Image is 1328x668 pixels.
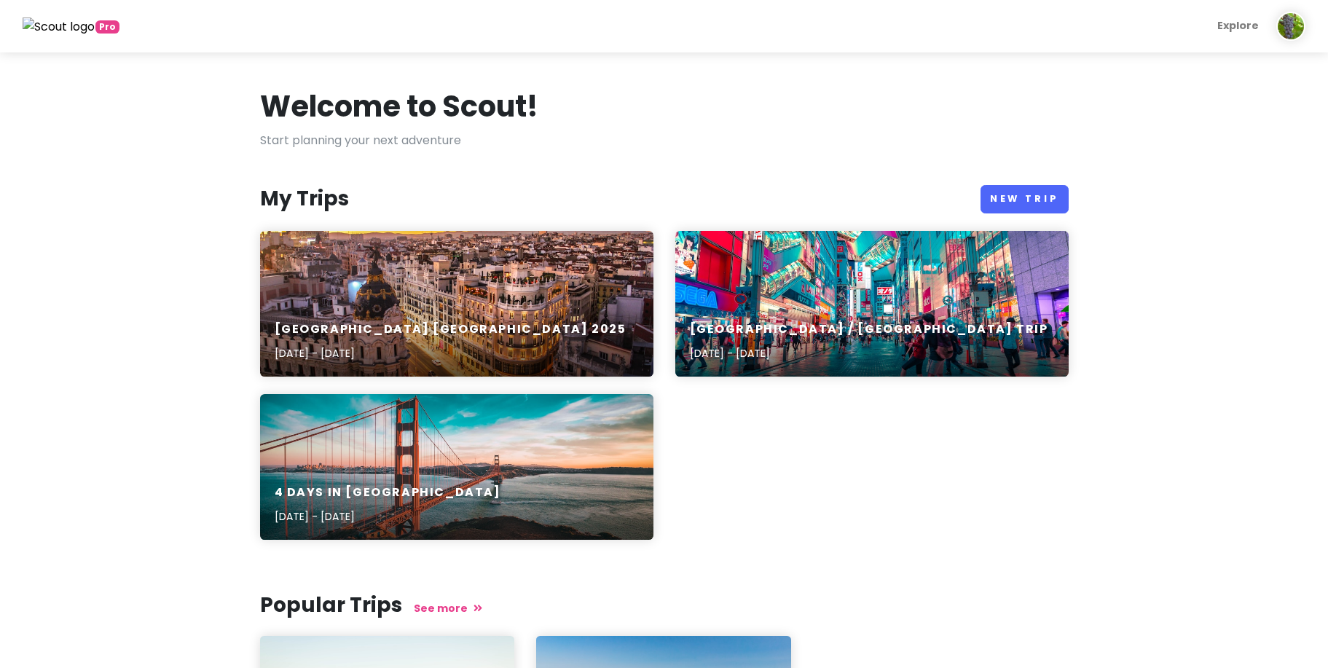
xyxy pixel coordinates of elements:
p: Start planning your next adventure [260,131,1069,150]
p: [DATE] - [DATE] [690,345,1048,361]
a: See more [414,601,482,616]
h3: Popular Trips [260,592,1069,618]
a: New Trip [981,185,1069,213]
h6: [GEOGRAPHIC_DATA] [GEOGRAPHIC_DATA] 2025 [275,322,626,337]
h3: My Trips [260,186,349,212]
a: Pro [23,17,119,36]
a: people walking on road near well-lit buildings[GEOGRAPHIC_DATA] / [GEOGRAPHIC_DATA] Trip[DATE] - ... [675,231,1069,377]
span: greetings, globetrotter [95,20,119,34]
img: User profile [1276,12,1305,41]
h6: [GEOGRAPHIC_DATA] / [GEOGRAPHIC_DATA] Trip [690,322,1048,337]
p: [DATE] - [DATE] [275,345,626,361]
h6: 4 Days in [GEOGRAPHIC_DATA] [275,485,501,500]
p: [DATE] - [DATE] [275,508,501,524]
img: Scout logo [23,17,95,36]
h1: Welcome to Scout! [260,87,538,125]
a: Explore [1211,12,1265,40]
a: 4 Days in [GEOGRAPHIC_DATA][DATE] - [DATE] [260,394,653,540]
a: aerial photography of vehicles passing between high rise buildings[GEOGRAPHIC_DATA] [GEOGRAPHIC_D... [260,231,653,377]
